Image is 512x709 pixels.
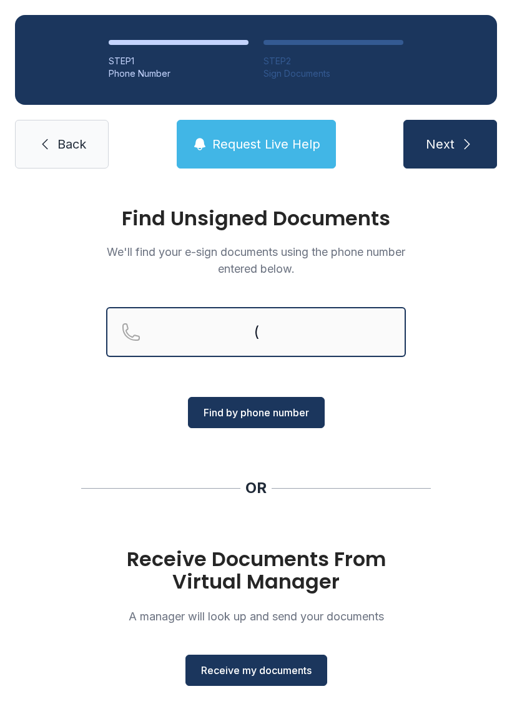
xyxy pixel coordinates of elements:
[57,135,86,153] span: Back
[106,208,406,228] h1: Find Unsigned Documents
[201,663,312,678] span: Receive my documents
[109,55,249,67] div: STEP 1
[426,135,455,153] span: Next
[263,67,403,80] div: Sign Documents
[245,478,267,498] div: OR
[263,55,403,67] div: STEP 2
[109,67,249,80] div: Phone Number
[212,135,320,153] span: Request Live Help
[106,307,406,357] input: Reservation phone number
[204,405,309,420] span: Find by phone number
[106,608,406,625] p: A manager will look up and send your documents
[106,548,406,593] h1: Receive Documents From Virtual Manager
[106,243,406,277] p: We'll find your e-sign documents using the phone number entered below.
